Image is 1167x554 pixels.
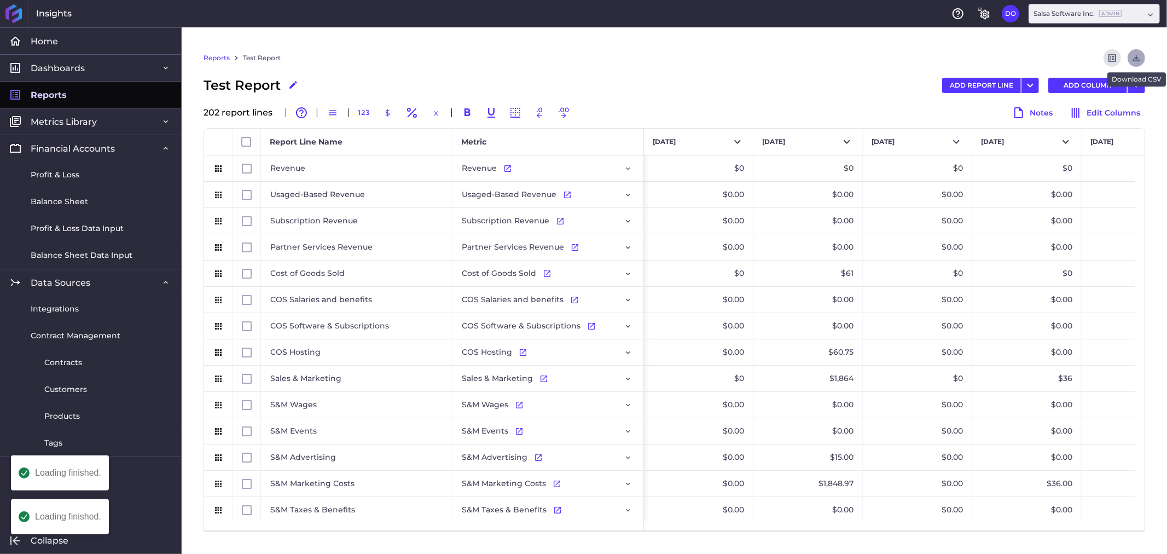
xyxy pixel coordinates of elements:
div: $1,864 [753,366,863,391]
div: $0.00 [972,287,1082,313]
div: $0.00 [753,313,863,339]
div: $0.00 [753,182,863,207]
div: $61 [753,261,863,286]
div: Dropdown select [1029,4,1160,24]
div: $60.75 [753,339,863,365]
span: Profit & Loss [31,169,79,181]
span: COS Hosting [462,340,512,365]
div: Subscription Revenue [261,208,452,234]
button: Notes [1007,104,1058,122]
span: Balance Sheet Data Input [31,250,132,261]
div: Press SPACE to select this row. [204,445,644,471]
span: Cost of Goods Sold [462,261,536,286]
div: S&M Events [261,418,452,444]
span: COS Salaries and benefits [462,287,564,312]
span: Balance Sheet [31,196,88,207]
div: Salsa Software Inc. [1034,9,1122,19]
span: [DATE] [762,137,785,146]
div: Press SPACE to select this row. [204,392,644,418]
div: $0 [644,261,753,286]
span: Sales & Marketing [462,366,533,391]
div: $0.00 [644,313,753,339]
div: $0.00 [972,497,1082,523]
div: $0 [863,155,972,181]
div: Press SPACE to select this row. [204,418,644,445]
button: [DATE] [753,129,862,155]
div: $15.00 [753,445,863,470]
span: Tags [44,437,62,449]
div: $0.00 [644,234,753,260]
span: Contract Management [31,330,120,342]
span: Financial Accounts [31,143,115,154]
div: $0.00 [753,234,863,260]
span: S&M Marketing Costs [462,471,546,496]
div: $0.00 [644,418,753,444]
div: Press SPACE to select this row. [204,497,644,523]
div: $0.00 [644,208,753,234]
div: $0.00 [753,497,863,523]
span: Report Line Name [270,137,342,147]
div: $0.00 [972,234,1082,260]
div: COS Hosting [261,339,452,365]
div: $0.00 [644,392,753,418]
div: $0.00 [863,313,972,339]
div: $0.00 [972,313,1082,339]
button: [DATE] [972,129,1081,155]
span: [DATE] [653,137,676,146]
div: $36 [972,366,1082,391]
div: $0.00 [972,208,1082,234]
div: 202 report line s [204,108,279,117]
div: $0.00 [972,182,1082,207]
div: Press SPACE to select this row. [204,339,644,366]
span: Profit & Loss Data Input [31,223,124,234]
div: Press SPACE to select this row. [204,234,644,261]
div: $0 [644,366,753,391]
div: $0.00 [863,418,972,444]
span: [DATE] [1090,137,1113,146]
span: S&M Wages [462,393,508,417]
span: S&M Taxes & Benefits [462,498,547,522]
span: Products [44,411,80,422]
div: Revenue [261,155,452,181]
span: COS Software & Subscriptions [462,314,580,338]
span: Contracts [44,357,82,368]
div: $0.00 [972,392,1082,418]
div: $0 [863,366,972,391]
div: Press SPACE to select this row. [204,287,644,313]
div: $0.00 [753,287,863,313]
span: Dashboards [31,62,85,74]
div: $36.00 [972,471,1082,497]
button: ADD COLUMN [1048,78,1127,93]
div: Press SPACE to select this row. [204,208,644,234]
div: $0.00 [863,392,972,418]
div: $0.00 [972,418,1082,444]
div: Press SPACE to select this row. [204,155,644,182]
button: Edit Columns [1064,104,1145,122]
button: $ [379,104,397,122]
span: Metric [461,137,486,147]
span: Revenue [462,156,497,181]
div: $0.00 [644,445,753,470]
div: $0 [972,261,1082,286]
button: Help [949,5,967,22]
span: Data Sources [31,277,90,288]
span: Reports [31,89,67,101]
div: $0 [644,155,753,181]
div: $0.00 [644,182,753,207]
span: Home [31,36,58,47]
div: Cost of Goods Sold [261,261,452,286]
a: Test Report [243,53,281,63]
button: User Menu [1002,5,1019,22]
button: Download [1128,49,1145,67]
div: Press SPACE to select this row. [204,261,644,287]
div: $0.00 [644,471,753,497]
div: $0.00 [972,339,1082,365]
span: Subscription Revenue [462,209,549,233]
div: Loading finished. [35,512,101,521]
div: Press SPACE to select this row. [204,182,644,208]
div: $0.00 [863,208,972,234]
span: Partner Services Revenue [462,235,564,259]
span: Usaged-Based Revenue [462,182,556,207]
div: Loading finished. [35,469,101,477]
div: S&M Taxes & Benefits [261,497,452,523]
